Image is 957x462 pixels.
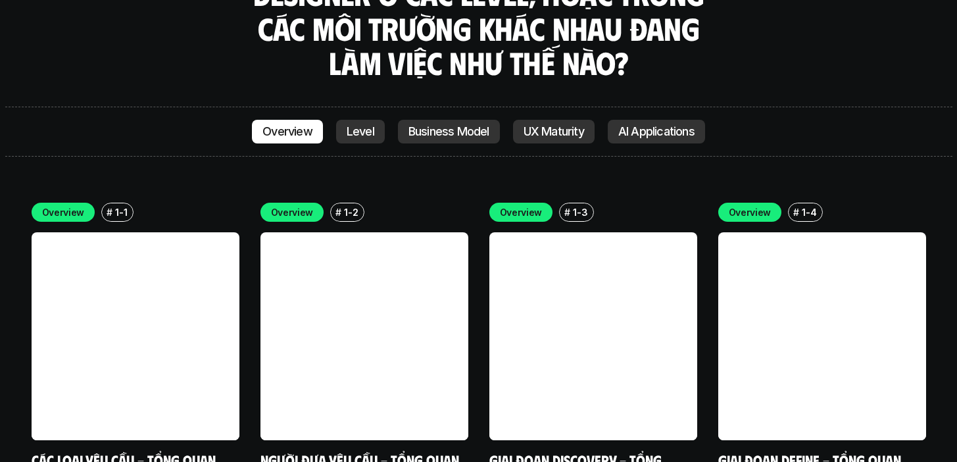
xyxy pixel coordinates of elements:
[564,207,570,217] h6: #
[573,205,587,219] p: 1-3
[802,205,816,219] p: 1-4
[336,120,385,143] a: Level
[42,205,85,219] p: Overview
[513,120,595,143] a: UX Maturity
[262,125,312,138] p: Overview
[618,125,695,138] p: AI Applications
[335,207,341,217] h6: #
[347,125,374,138] p: Level
[398,120,500,143] a: Business Model
[729,205,772,219] p: Overview
[608,120,705,143] a: AI Applications
[500,205,543,219] p: Overview
[793,207,799,217] h6: #
[408,125,489,138] p: Business Model
[524,125,584,138] p: UX Maturity
[344,205,358,219] p: 1-2
[271,205,314,219] p: Overview
[115,205,127,219] p: 1-1
[252,120,323,143] a: Overview
[107,207,112,217] h6: #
